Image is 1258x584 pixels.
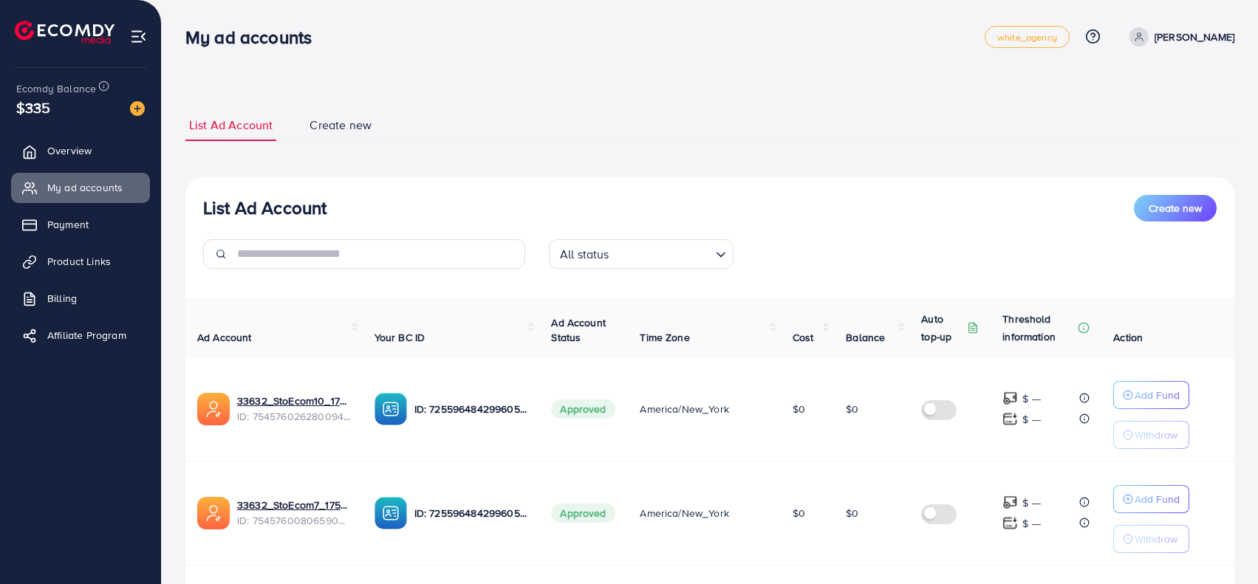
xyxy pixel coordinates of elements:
span: Create new [310,117,372,134]
img: top-up amount [1002,515,1018,531]
span: white_agency [997,32,1057,42]
span: Your BC ID [375,330,425,345]
img: top-up amount [1002,411,1018,427]
h3: My ad accounts [185,27,324,48]
span: America/New_York [640,402,729,416]
span: $335 [16,97,51,118]
button: Withdraw [1113,525,1189,553]
span: Create new [1149,201,1202,216]
button: Withdraw [1113,421,1189,449]
span: $0 [793,402,805,416]
a: 33632_StoEcom10_1756884312947 [237,394,351,408]
a: Overview [11,136,150,165]
img: ic-ba-acc.ded83a64.svg [375,393,407,425]
img: image [130,101,145,116]
span: ID: 7545760080659005456 [237,513,351,528]
p: Withdraw [1135,530,1177,548]
button: Add Fund [1113,485,1189,513]
span: Approved [551,399,615,419]
p: Auto top-up [921,310,964,346]
p: $ --- [1022,515,1041,532]
img: ic-ba-acc.ded83a64.svg [375,497,407,529]
p: ID: 7255964842996056065 [414,504,528,522]
span: Billing [47,291,77,306]
span: List Ad Account [189,117,273,134]
span: Balance [846,330,885,345]
h3: List Ad Account [203,197,327,219]
button: Create new [1134,195,1217,221]
span: ID: 7545760262800949256 [237,409,351,424]
p: Threshold information [1002,310,1075,346]
span: Cost [793,330,814,345]
img: top-up amount [1002,391,1018,406]
p: $ --- [1022,410,1041,428]
span: Approved [551,504,615,523]
p: ID: 7255964842996056065 [414,400,528,418]
a: Affiliate Program [11,320,150,350]
button: Add Fund [1113,381,1189,409]
span: America/New_York [640,506,729,521]
a: Payment [11,210,150,239]
img: ic-ads-acc.e4c84228.svg [197,393,230,425]
span: $0 [846,402,858,416]
a: [PERSON_NAME] [1124,27,1234,47]
a: Billing [11,284,150,313]
a: 33632_StoEcom7_1756884208465 [237,498,351,512]
span: $0 [846,506,858,521]
a: My ad accounts [11,173,150,202]
img: ic-ads-acc.e4c84228.svg [197,497,230,529]
p: [PERSON_NAME] [1155,28,1234,46]
img: logo [15,21,114,44]
p: Add Fund [1135,490,1180,508]
img: menu [130,28,147,45]
div: Search for option [549,239,734,269]
p: $ --- [1022,390,1041,408]
p: Add Fund [1135,386,1180,404]
input: Search for option [614,241,710,265]
a: Product Links [11,247,150,276]
div: <span class='underline'>33632_StoEcom7_1756884208465</span></br>7545760080659005456 [237,498,351,528]
img: top-up amount [1002,495,1018,510]
span: Ecomdy Balance [16,81,96,96]
p: $ --- [1022,494,1041,512]
div: <span class='underline'>33632_StoEcom10_1756884312947</span></br>7545760262800949256 [237,394,351,424]
p: Withdraw [1135,426,1177,444]
span: All status [557,244,612,265]
span: Payment [47,217,89,232]
span: My ad accounts [47,180,123,195]
a: white_agency [985,26,1070,48]
span: Overview [47,143,92,158]
span: Ad Account [197,330,252,345]
span: Action [1113,330,1143,345]
span: Ad Account Status [551,315,606,345]
span: Time Zone [640,330,689,345]
span: Product Links [47,254,111,269]
span: $0 [793,506,805,521]
span: Affiliate Program [47,328,126,343]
